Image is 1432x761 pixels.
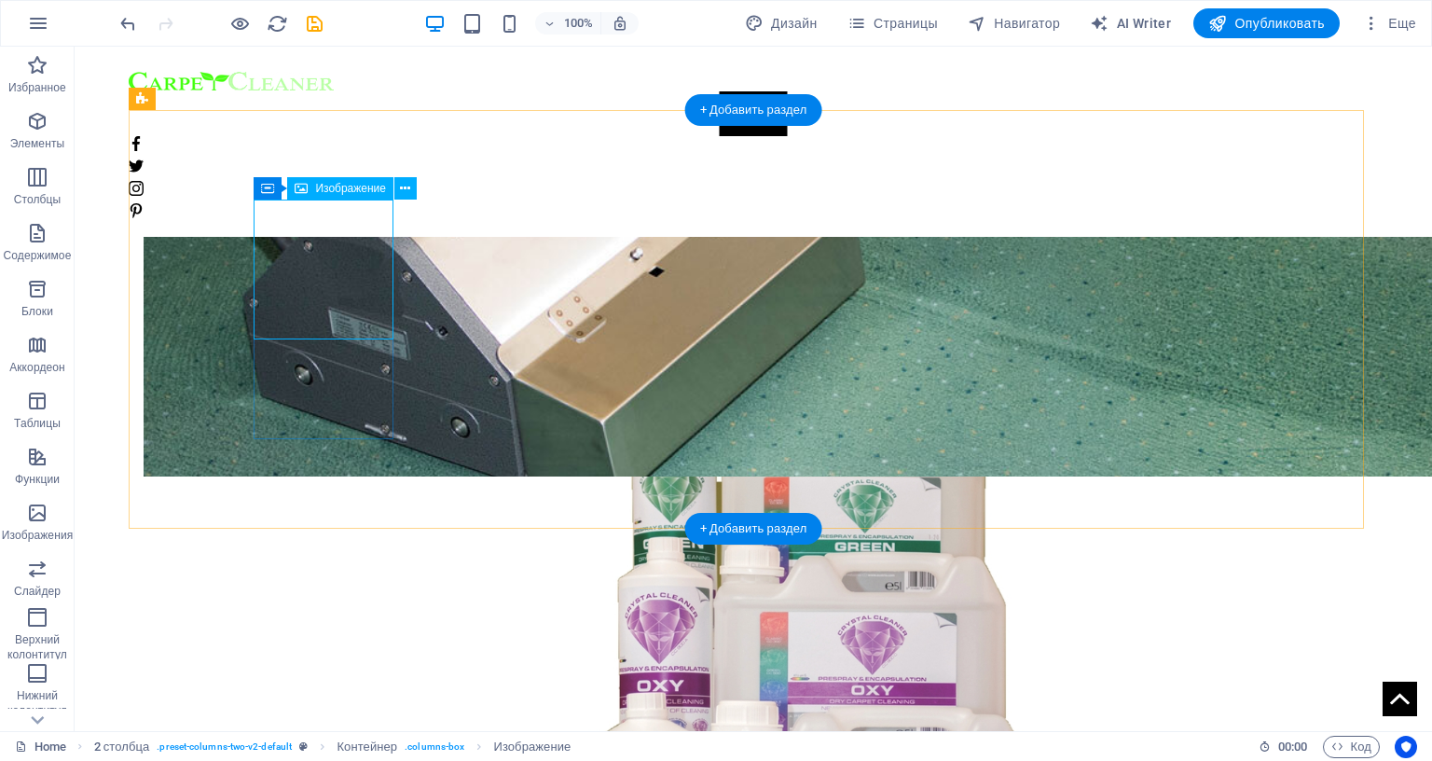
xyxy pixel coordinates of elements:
i: Сохранить (Ctrl+S) [304,13,325,35]
button: Еще [1355,8,1424,38]
span: . columns-box [405,736,464,758]
i: Перезагрузить страницу [267,13,288,35]
button: 100% [535,12,601,35]
button: Нажмите здесь, чтобы выйти из режима предварительного просмотра и продолжить редактирование [228,12,251,35]
button: reload [266,12,288,35]
p: Аккордеон [9,360,65,375]
button: AI Writer [1082,8,1178,38]
p: Элементы [10,136,64,151]
span: Страницы [847,14,938,33]
div: Дизайн (Ctrl+Alt+Y) [737,8,825,38]
p: Содержимое [4,248,72,263]
button: undo [117,12,139,35]
span: Щелкните, чтобы выбрать. Дважды щелкните, чтобы изменить [493,736,571,758]
p: Избранное [8,80,66,95]
button: Код [1323,736,1380,758]
span: AI Writer [1090,14,1171,33]
span: Дизайн [745,14,818,33]
span: Опубликовать [1208,14,1325,33]
p: Таблицы [14,416,61,431]
button: Дизайн [737,8,825,38]
p: Функции [15,472,60,487]
span: Щелкните, чтобы выбрать. Дважды щелкните, чтобы изменить [337,736,397,758]
span: Щелкните, чтобы выбрать. Дважды щелкните, чтобы изменить [94,736,150,758]
p: Слайдер [14,584,61,599]
div: + Добавить раздел [685,513,822,545]
div: + Добавить раздел [685,94,822,126]
p: Изображения [2,528,74,543]
nav: breadcrumb [94,736,571,758]
i: Этот элемент является настраиваемым пресетом [299,741,308,752]
p: Столбцы [14,192,62,207]
span: Изображение [315,183,386,194]
span: Код [1331,736,1371,758]
button: Опубликовать [1193,8,1340,38]
button: Навигатор [960,8,1067,38]
h6: Время сеанса [1259,736,1308,758]
span: : [1291,740,1294,754]
span: 00 00 [1278,736,1307,758]
button: Страницы [840,8,945,38]
span: Еще [1362,14,1416,33]
button: Usercentrics [1395,736,1417,758]
h6: 100% [563,12,593,35]
button: save [303,12,325,35]
span: . preset-columns-two-v2-default [157,736,292,758]
span: Навигатор [968,14,1060,33]
a: Щелкните для отмены выбора. Дважды щелкните, чтобы открыть Страницы [15,736,66,758]
i: Отменить: Изменить ширину изображения (Ctrl+Z) [117,13,139,35]
p: Блоки [21,304,53,319]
